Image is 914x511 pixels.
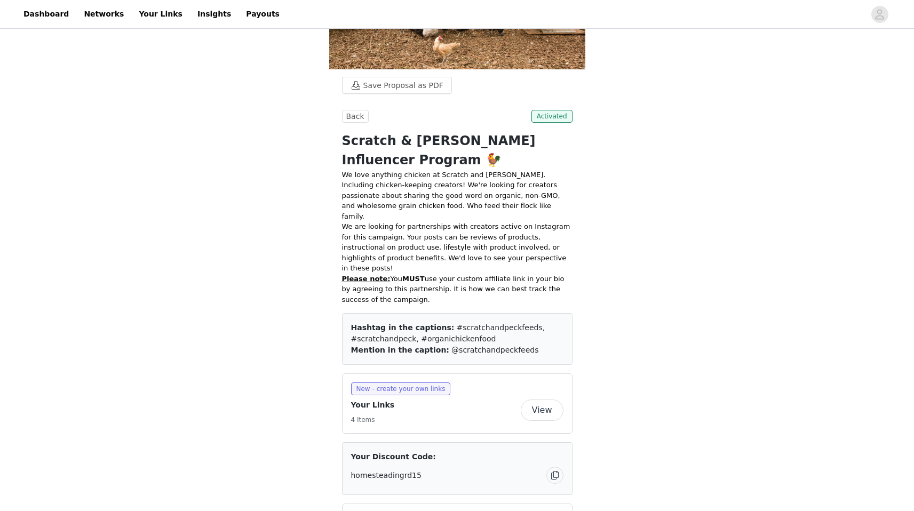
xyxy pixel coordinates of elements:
strong: Please note: [342,275,391,283]
a: Your Links [132,2,189,26]
button: View [521,400,563,421]
h1: Scratch & [PERSON_NAME] Influencer Program 🐓 [342,131,573,170]
span: Mention in the caption: [351,346,449,354]
p: We are looking for partnerships with creators active on Instagram for this campaign. Your posts c... [342,221,573,274]
a: Dashboard [17,2,75,26]
span: Activated [531,110,573,123]
h5: 4 Items [351,415,395,425]
a: Payouts [240,2,286,26]
h4: Your Links [351,400,395,411]
p: You use your custom affiliate link in your bio by agreeing to this partnership. It is how we can ... [342,274,573,305]
a: Insights [191,2,237,26]
span: homesteadingrd15 [351,470,422,481]
strong: MUST [402,275,425,283]
button: Back [342,110,369,123]
div: avatar [875,6,885,23]
span: @scratchandpeckfeeds [451,346,538,354]
p: We love anything chicken at Scratch and [PERSON_NAME]. Including chicken-keeping creators! We're ... [342,170,573,222]
a: Networks [77,2,130,26]
span: Your Discount Code: [351,451,436,462]
span: New - create your own links [351,382,451,395]
span: Hashtag in the captions: [351,323,455,332]
button: Save Proposal as PDF [342,77,452,94]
